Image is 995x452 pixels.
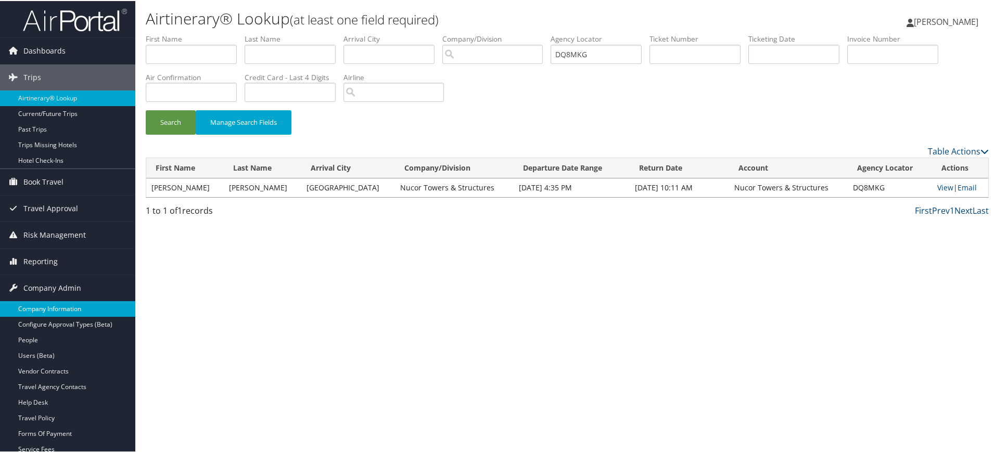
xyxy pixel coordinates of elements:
[146,109,196,134] button: Search
[442,33,551,43] label: Company/Division
[958,182,977,191] a: Email
[146,33,245,43] label: First Name
[23,248,58,274] span: Reporting
[630,177,730,196] td: [DATE] 10:11 AM
[301,177,396,196] td: [GEOGRAPHIC_DATA]
[23,37,66,63] span: Dashboards
[395,157,514,177] th: Company/Division
[907,5,989,36] a: [PERSON_NAME]
[196,109,291,134] button: Manage Search Fields
[245,33,343,43] label: Last Name
[847,33,946,43] label: Invoice Number
[290,10,439,27] small: (at least one field required)
[343,71,452,82] label: Airline
[551,33,649,43] label: Agency Locator
[23,195,78,221] span: Travel Approval
[848,177,932,196] td: DQ8MKG
[146,157,224,177] th: First Name: activate to sort column ascending
[950,204,954,215] a: 1
[973,204,989,215] a: Last
[146,177,224,196] td: [PERSON_NAME]
[301,157,396,177] th: Arrival City: activate to sort column ascending
[514,177,629,196] td: [DATE] 4:35 PM
[932,157,988,177] th: Actions
[932,177,988,196] td: |
[630,157,730,177] th: Return Date: activate to sort column ascending
[514,157,629,177] th: Departure Date Range: activate to sort column ascending
[915,204,932,215] a: First
[395,177,514,196] td: Nucor Towers & Structures
[343,33,442,43] label: Arrival City
[23,7,127,31] img: airportal-logo.png
[23,168,63,194] span: Book Travel
[146,7,708,29] h1: Airtinerary® Lookup
[146,71,245,82] label: Air Confirmation
[23,274,81,300] span: Company Admin
[914,15,978,27] span: [PERSON_NAME]
[848,157,932,177] th: Agency Locator: activate to sort column ascending
[649,33,748,43] label: Ticket Number
[729,157,848,177] th: Account: activate to sort column ascending
[177,204,182,215] span: 1
[23,63,41,89] span: Trips
[729,177,848,196] td: Nucor Towers & Structures
[245,71,343,82] label: Credit Card - Last 4 Digits
[937,182,953,191] a: View
[146,203,345,221] div: 1 to 1 of records
[224,177,301,196] td: [PERSON_NAME]
[748,33,847,43] label: Ticketing Date
[928,145,989,156] a: Table Actions
[954,204,973,215] a: Next
[224,157,301,177] th: Last Name: activate to sort column ascending
[932,204,950,215] a: Prev
[23,221,86,247] span: Risk Management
